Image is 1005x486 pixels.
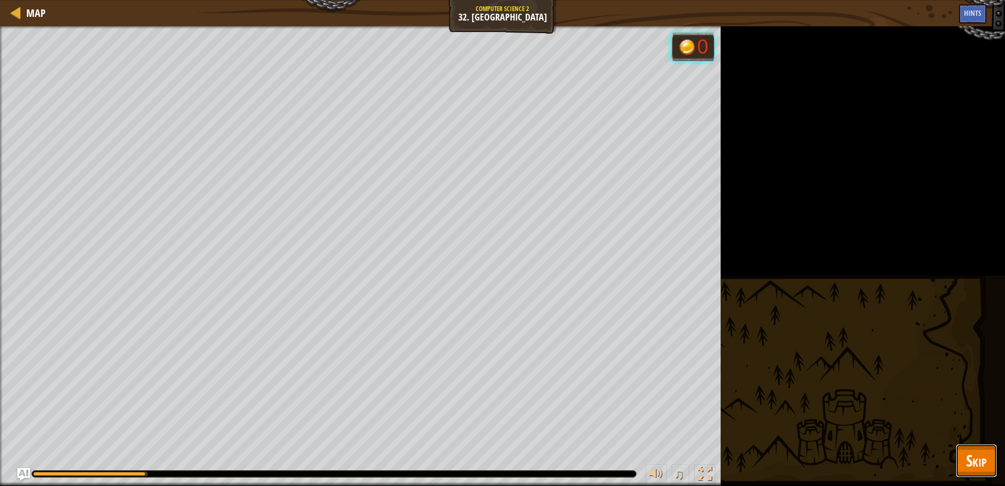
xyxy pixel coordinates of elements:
span: ♫ [674,466,684,482]
a: Map [21,6,46,20]
button: Ask AI [17,468,30,481]
span: Hints [964,8,981,18]
button: Skip [956,444,997,478]
div: Team 'humans' has 0 gold. [672,33,714,61]
button: Toggle fullscreen [694,464,715,486]
button: Adjust volume [645,464,666,486]
button: ♫ [672,464,690,486]
div: 0 [697,37,708,57]
span: Skip [966,450,987,471]
span: Map [26,6,46,20]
